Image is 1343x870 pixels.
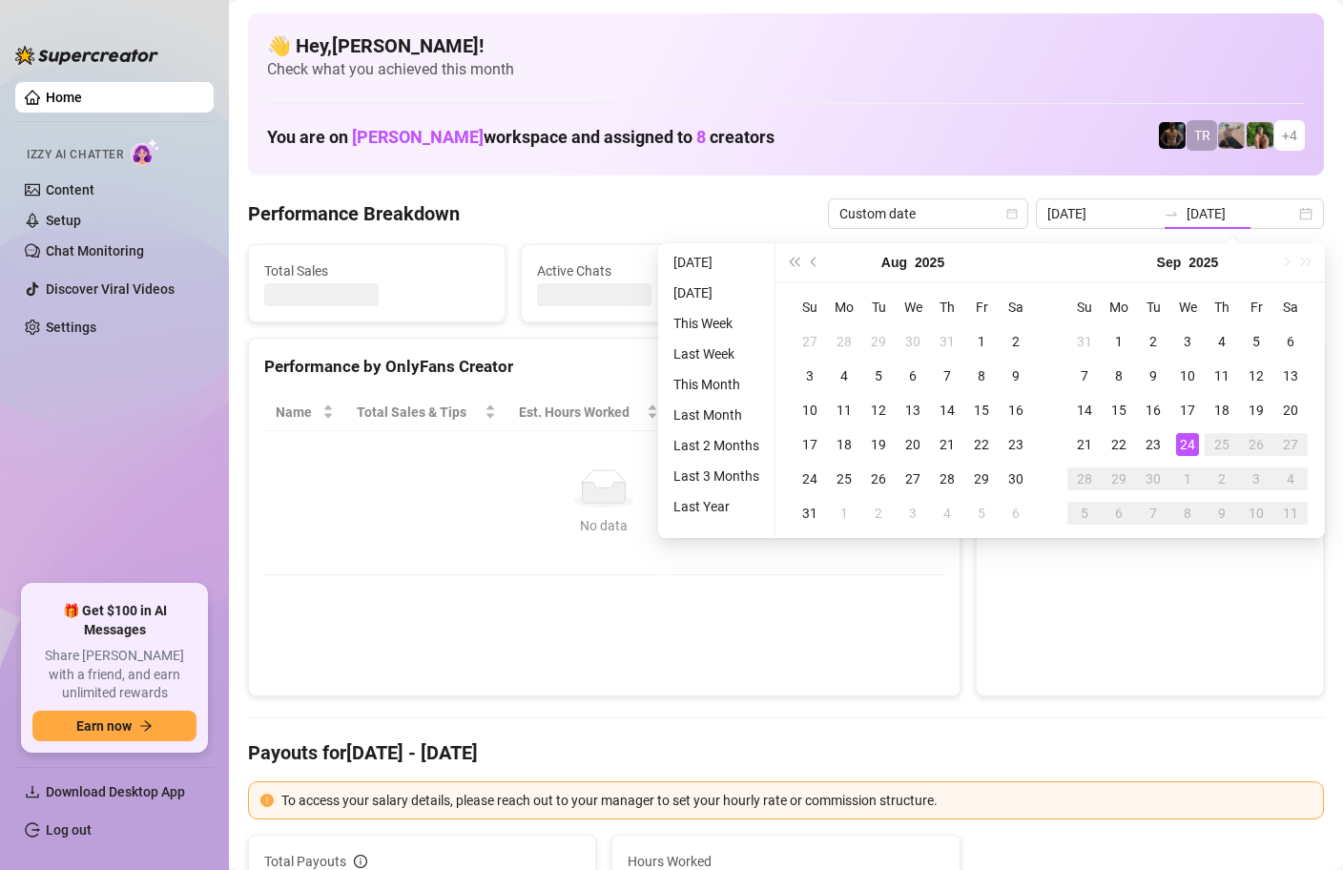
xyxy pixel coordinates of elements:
[267,127,775,148] h1: You are on workspace and assigned to creators
[32,647,196,703] span: Share [PERSON_NAME] with a friend, and earn unlimited rewards
[46,784,185,799] span: Download Desktop App
[46,281,175,297] a: Discover Viral Videos
[46,822,92,838] a: Log out
[248,739,1324,766] h4: Payouts for [DATE] - [DATE]
[1006,208,1018,219] span: calendar
[248,200,460,227] h4: Performance Breakdown
[345,394,506,431] th: Total Sales & Tips
[25,784,40,799] span: download
[46,243,144,259] a: Chat Monitoring
[793,394,944,431] th: Chat Conversion
[1159,122,1186,149] img: Trent
[46,213,81,228] a: Setup
[276,402,319,423] span: Name
[260,794,274,807] span: exclamation-circle
[537,260,762,281] span: Active Chats
[264,354,944,380] div: Performance by OnlyFans Creator
[839,199,1017,228] span: Custom date
[15,46,158,65] img: logo-BBDzfeDw.svg
[46,320,96,335] a: Settings
[804,402,918,423] span: Chat Conversion
[681,402,766,423] span: Sales / Hour
[1247,122,1273,149] img: Nathaniel
[76,718,132,734] span: Earn now
[264,260,489,281] span: Total Sales
[354,855,367,868] span: info-circle
[46,90,82,105] a: Home
[46,182,94,197] a: Content
[670,394,793,431] th: Sales / Hour
[281,790,1312,811] div: To access your salary details, please reach out to your manager to set your hourly rate or commis...
[810,260,1035,281] span: Messages Sent
[267,32,1305,59] h4: 👋 Hey, [PERSON_NAME] !
[1187,203,1295,224] input: End date
[352,127,484,147] span: [PERSON_NAME]
[131,138,160,166] img: AI Chatter
[1164,206,1179,221] span: to
[357,402,480,423] span: Total Sales & Tips
[1047,203,1156,224] input: Start date
[283,515,925,536] div: No data
[32,711,196,741] button: Earn nowarrow-right
[1282,125,1297,146] span: + 4
[696,127,706,147] span: 8
[32,602,196,639] span: 🎁 Get $100 in AI Messages
[1164,206,1179,221] span: swap-right
[139,719,153,733] span: arrow-right
[1194,125,1210,146] span: TR
[264,394,345,431] th: Name
[267,59,1305,80] span: Check what you achieved this month
[27,146,123,164] span: Izzy AI Chatter
[1218,122,1245,149] img: LC
[519,402,644,423] div: Est. Hours Worked
[992,354,1308,380] div: Sales by OnlyFans Creator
